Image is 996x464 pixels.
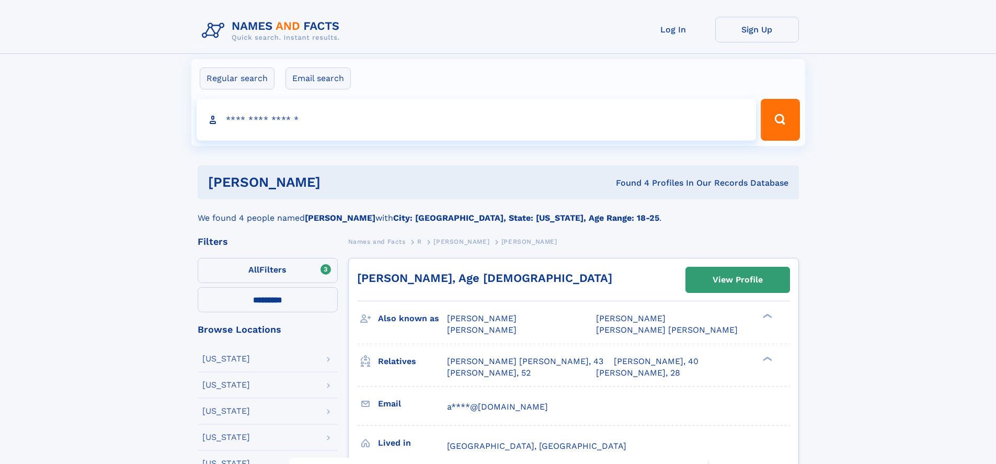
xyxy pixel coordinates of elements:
span: [PERSON_NAME] [501,238,557,245]
a: R [417,235,422,248]
h3: Also known as [378,310,447,327]
span: [GEOGRAPHIC_DATA], [GEOGRAPHIC_DATA] [447,441,626,451]
h1: [PERSON_NAME] [208,176,468,189]
img: Logo Names and Facts [198,17,348,45]
span: [PERSON_NAME] [447,325,517,335]
a: Sign Up [715,17,799,42]
a: Log In [632,17,715,42]
label: Email search [285,67,351,89]
a: [PERSON_NAME] [433,235,489,248]
div: Filters [198,237,338,246]
button: Search Button [761,99,799,141]
label: Filters [198,258,338,283]
span: [PERSON_NAME] [PERSON_NAME] [596,325,738,335]
a: [PERSON_NAME], 52 [447,367,531,379]
a: [PERSON_NAME], 28 [596,367,680,379]
div: [US_STATE] [202,381,250,389]
span: [PERSON_NAME] [447,313,517,323]
div: Browse Locations [198,325,338,334]
div: [US_STATE] [202,433,250,442]
a: [PERSON_NAME], 40 [614,356,699,367]
h3: Lived in [378,434,447,452]
a: [PERSON_NAME], Age [DEMOGRAPHIC_DATA] [357,271,612,285]
span: R [417,238,422,245]
input: search input [197,99,757,141]
a: Names and Facts [348,235,406,248]
div: We found 4 people named with . [198,199,799,224]
b: City: [GEOGRAPHIC_DATA], State: [US_STATE], Age Range: 18-25 [393,213,659,223]
span: [PERSON_NAME] [596,313,666,323]
div: Found 4 Profiles In Our Records Database [468,177,788,189]
a: View Profile [686,267,789,292]
span: All [248,265,259,275]
div: ❯ [760,313,773,320]
label: Regular search [200,67,274,89]
div: [US_STATE] [202,407,250,415]
span: [PERSON_NAME] [433,238,489,245]
a: [PERSON_NAME] [PERSON_NAME], 43 [447,356,603,367]
div: ❯ [760,355,773,362]
div: View Profile [713,268,763,292]
div: [US_STATE] [202,355,250,363]
b: [PERSON_NAME] [305,213,375,223]
h3: Relatives [378,353,447,370]
h3: Email [378,395,447,413]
